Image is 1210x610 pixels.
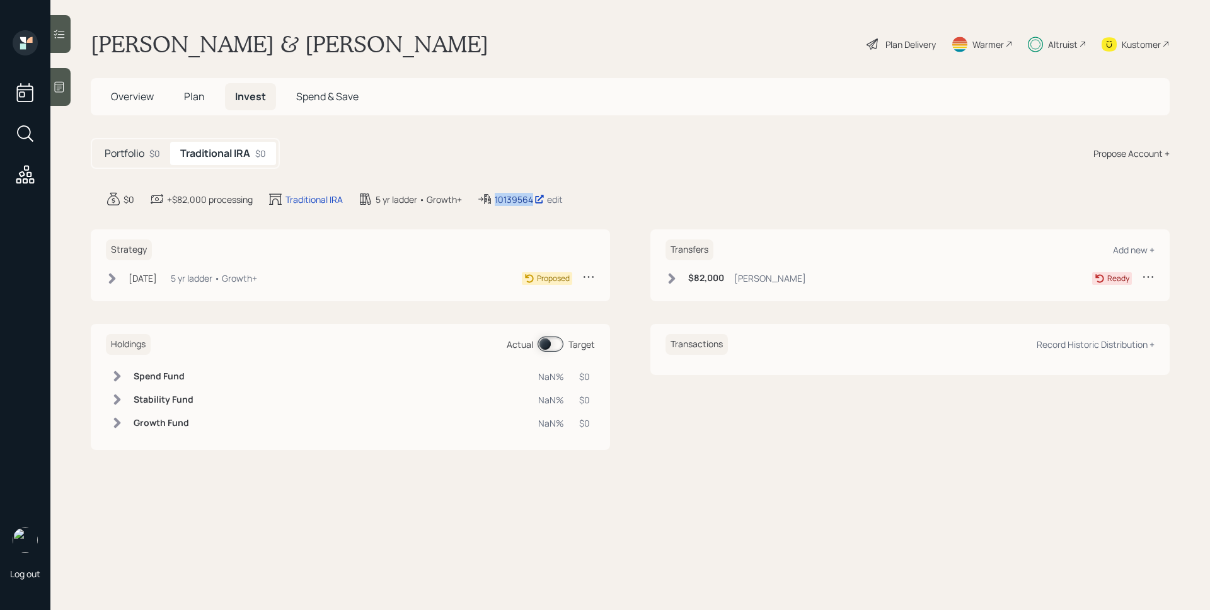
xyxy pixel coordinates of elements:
h6: $82,000 [688,273,724,284]
div: $0 [579,370,590,383]
span: Spend & Save [296,89,359,103]
div: Plan Delivery [885,38,936,51]
div: 5 yr ladder • Growth+ [376,193,462,206]
div: [PERSON_NAME] [734,272,806,285]
div: [DATE] [129,272,157,285]
div: 5 yr ladder • Growth+ [171,272,257,285]
div: Altruist [1048,38,1078,51]
h6: Transactions [665,334,728,355]
div: $0 [579,393,590,406]
span: Invest [235,89,266,103]
h5: Traditional IRA [180,147,250,159]
div: $0 [149,147,160,160]
div: 10139564 [495,193,544,206]
h6: Growth Fund [134,418,193,429]
div: Target [568,338,595,351]
div: edit [547,193,563,205]
div: Propose Account + [1093,147,1170,160]
img: james-distasi-headshot.png [13,527,38,553]
div: Kustomer [1122,38,1161,51]
h6: Transfers [665,239,713,260]
h6: Stability Fund [134,394,193,405]
div: Actual [507,338,533,351]
h6: Holdings [106,334,151,355]
div: +$82,000 processing [167,193,253,206]
div: Ready [1107,273,1129,284]
div: NaN% [538,370,564,383]
div: Add new + [1113,244,1155,256]
h1: [PERSON_NAME] & [PERSON_NAME] [91,30,488,58]
span: Overview [111,89,154,103]
div: $0 [255,147,266,160]
h5: Portfolio [105,147,144,159]
div: NaN% [538,393,564,406]
h6: Strategy [106,239,152,260]
div: Record Historic Distribution + [1037,338,1155,350]
div: NaN% [538,417,564,430]
div: Warmer [972,38,1004,51]
div: Proposed [537,273,570,284]
h6: Spend Fund [134,371,193,382]
span: Plan [184,89,205,103]
div: Traditional IRA [285,193,343,206]
div: $0 [124,193,134,206]
div: Log out [10,568,40,580]
div: $0 [579,417,590,430]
